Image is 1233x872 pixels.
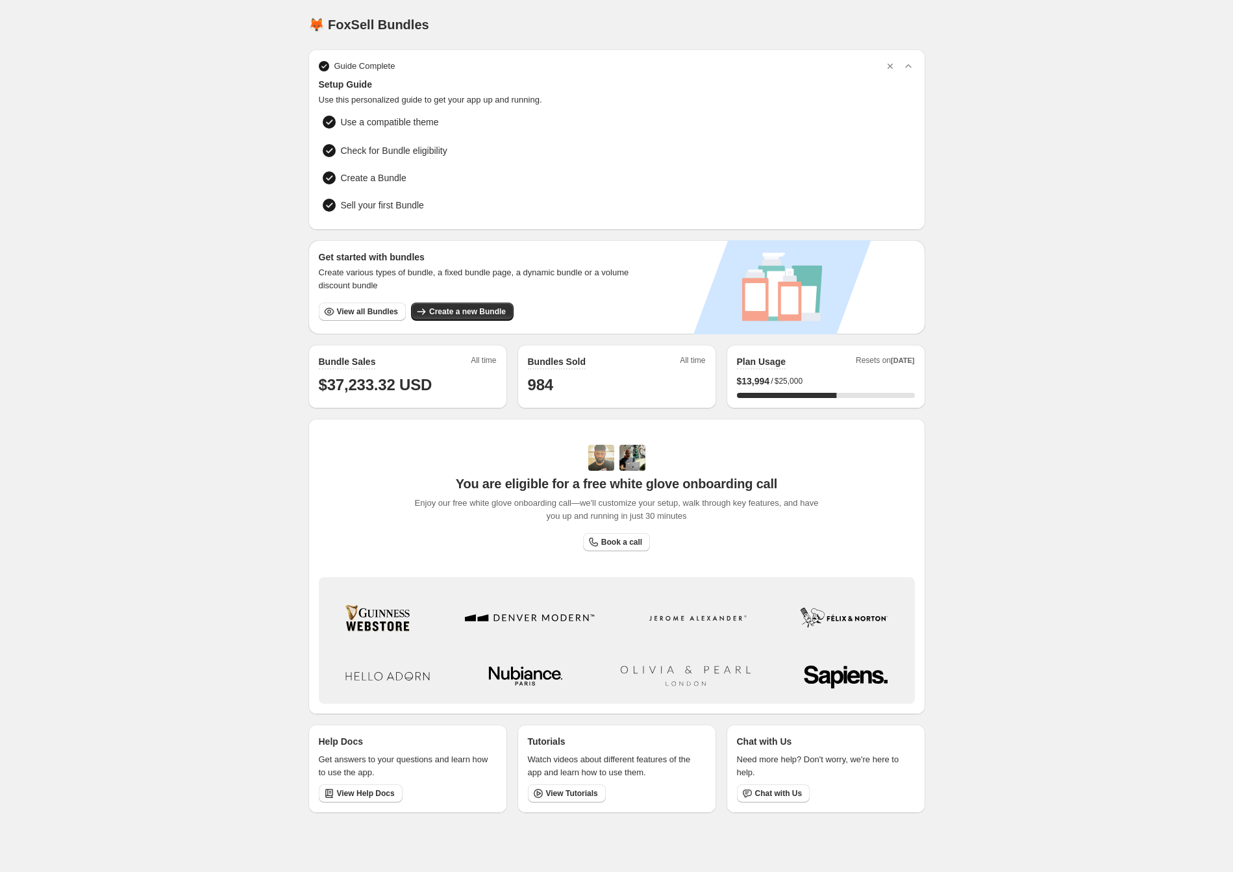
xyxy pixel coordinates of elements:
[528,355,586,368] h2: Bundles Sold
[319,266,641,292] span: Create various types of bundle, a fixed bundle page, a dynamic bundle or a volume discount bundle
[737,753,915,779] p: Need more help? Don't worry, we're here to help.
[429,306,506,317] span: Create a new Bundle
[588,445,614,471] img: Adi
[737,375,770,388] span: $ 13,994
[308,17,429,32] h1: 🦊 FoxSell Bundles
[528,735,566,748] p: Tutorials
[337,788,395,799] span: View Help Docs
[680,355,705,369] span: All time
[337,306,398,317] span: View all Bundles
[891,356,914,364] span: [DATE]
[319,93,915,106] span: Use this personalized guide to get your app up and running.
[528,375,706,395] h1: 984
[319,251,641,264] h3: Get started with bundles
[546,788,598,799] span: View Tutorials
[319,753,497,779] p: Get answers to your questions and learn how to use the app.
[319,784,403,803] a: View Help Docs
[411,303,514,321] button: Create a new Bundle
[341,144,447,157] span: Check for Bundle eligibility
[319,78,915,91] span: Setup Guide
[528,784,606,803] a: View Tutorials
[737,784,810,803] button: Chat with Us
[319,375,497,395] h1: $37,233.32 USD
[341,199,424,212] span: Sell your first Bundle
[755,788,803,799] span: Chat with Us
[319,303,406,321] button: View all Bundles
[456,476,777,492] span: You are eligible for a free white glove onboarding call
[319,355,376,368] h2: Bundle Sales
[408,497,825,523] span: Enjoy our free white glove onboarding call—we'll customize your setup, walk through key features,...
[583,533,650,551] a: Book a call
[341,116,827,129] span: Use a compatible theme
[775,376,803,386] span: $25,000
[471,355,496,369] span: All time
[601,537,642,547] span: Book a call
[528,753,706,779] p: Watch videos about different features of the app and learn how to use them.
[334,60,395,73] span: Guide Complete
[319,735,363,748] p: Help Docs
[737,735,792,748] p: Chat with Us
[737,375,915,388] div: /
[619,445,645,471] img: Prakhar
[856,355,915,369] span: Resets on
[737,355,786,368] h2: Plan Usage
[341,171,406,184] span: Create a Bundle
